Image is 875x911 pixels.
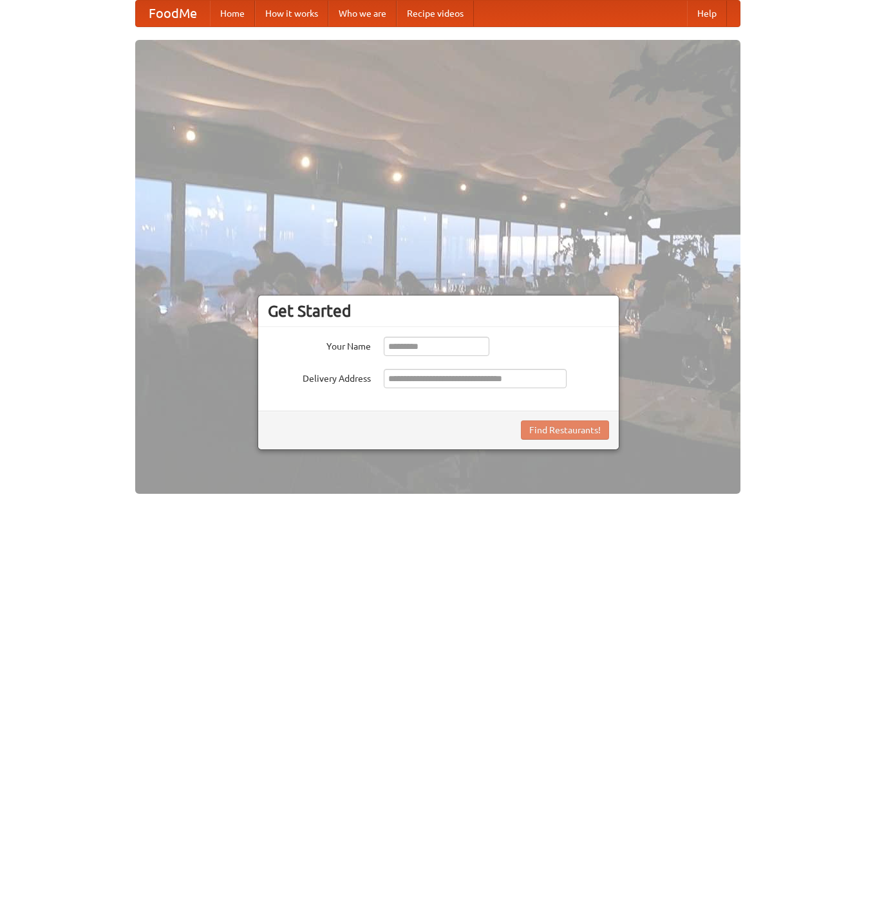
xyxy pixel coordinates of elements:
[268,369,371,385] label: Delivery Address
[687,1,727,26] a: Help
[268,301,609,321] h3: Get Started
[136,1,210,26] a: FoodMe
[210,1,255,26] a: Home
[397,1,474,26] a: Recipe videos
[521,420,609,440] button: Find Restaurants!
[268,337,371,353] label: Your Name
[328,1,397,26] a: Who we are
[255,1,328,26] a: How it works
